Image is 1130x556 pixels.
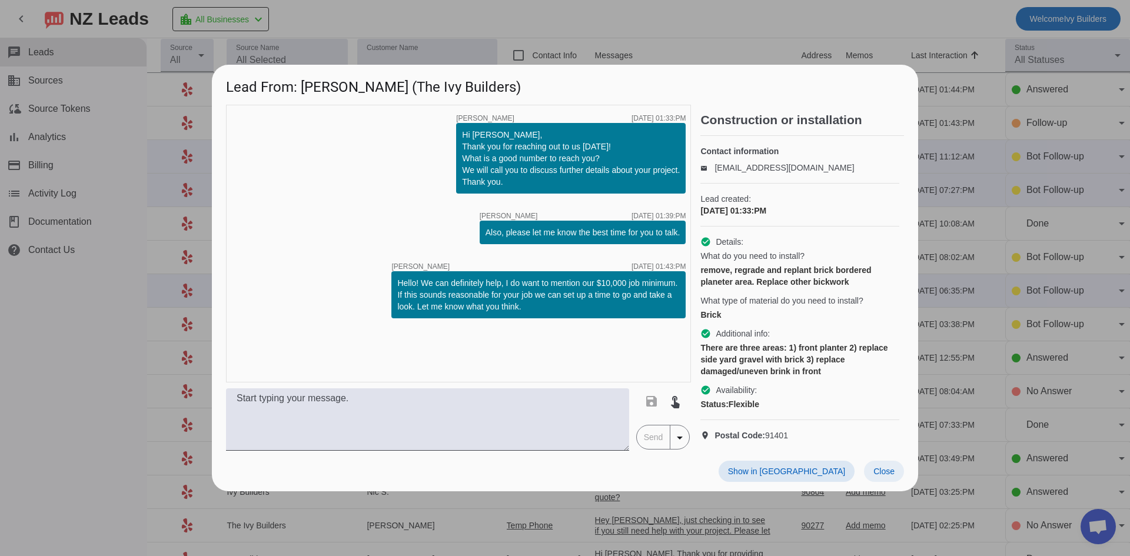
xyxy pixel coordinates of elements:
div: [DATE] 01:43:PM [632,263,686,270]
div: Flexible [700,398,899,410]
mat-icon: arrow_drop_down [673,431,687,445]
mat-icon: touch_app [668,394,682,408]
div: Also, please let me know the best time for you to talk.​ [486,227,680,238]
div: Hi [PERSON_NAME], Thank you for reaching out to us [DATE]! What is a good number to reach you? We... [462,129,680,188]
span: Availability: [716,384,757,396]
div: There are three areas: 1) front planter 2) replace side yard gravel with brick 3) replace damaged... [700,342,899,377]
span: What type of material do you need to install? [700,295,863,307]
span: Details: [716,236,743,248]
span: [PERSON_NAME] [391,263,450,270]
a: [EMAIL_ADDRESS][DOMAIN_NAME] [714,163,854,172]
span: [PERSON_NAME] [480,212,538,219]
h1: Lead From: [PERSON_NAME] (The Ivy Builders) [212,65,918,104]
strong: Status: [700,399,728,409]
div: [DATE] 01:33:PM [632,115,686,122]
button: Close [864,461,904,482]
h2: Construction or installation [700,114,904,126]
div: Hello! We can definitely help, I do want to mention our $10,000 job minimum. If this sounds reaso... [397,277,680,312]
div: Brick [700,309,899,321]
div: [DATE] 01:39:PM [632,212,686,219]
mat-icon: check_circle [700,385,711,395]
span: Close [873,467,895,476]
strong: Postal Code: [714,431,765,440]
span: Lead created: [700,193,899,205]
div: [DATE] 01:33:PM [700,205,899,217]
span: Additional info: [716,328,770,339]
div: remove, regrade and replant brick bordered planeter area. Replace other bickwork [700,264,899,288]
span: 91401 [714,430,788,441]
mat-icon: check_circle [700,237,711,247]
mat-icon: location_on [700,431,714,440]
h4: Contact information [700,145,899,157]
mat-icon: email [700,165,714,171]
button: Show in [GEOGRAPHIC_DATA] [719,461,855,482]
mat-icon: check_circle [700,328,711,339]
span: [PERSON_NAME] [456,115,514,122]
span: Show in [GEOGRAPHIC_DATA] [728,467,845,476]
span: What do you need to install? [700,250,805,262]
